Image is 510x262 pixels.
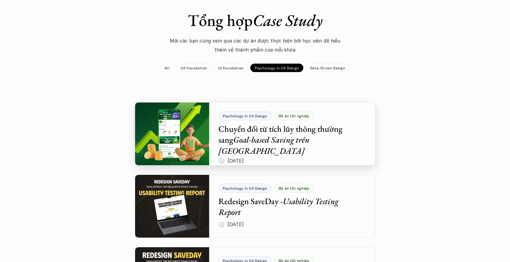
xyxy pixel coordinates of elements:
[306,64,350,72] a: Data-Driven Design
[135,175,376,238] a: Psychology in UX DesignĐồ án tốt nghiệpRedesign SaveDay -Usability Testing Report🕔 [DATE]
[176,64,212,72] a: UX Foundation
[160,64,174,72] a: All
[181,66,207,70] p: UX Foundation
[135,102,376,166] a: Psychology in UX DesignĐồ án tốt nghiệpChuyển đổi từ tích lũy thông thường sangGoal-based Saving ...
[165,36,345,55] p: Mời các bạn cùng xem qua các dự án được thực hiện bới học viên để hiểu thêm về thành phẩm của mỗi...
[214,64,248,72] a: UI Foundation
[165,66,170,70] p: All
[310,66,345,70] p: Data-Driven Design
[253,10,323,31] em: Case Study
[255,66,299,70] p: Psychology in UX Design
[250,64,303,72] a: Psychology in UX Design
[150,11,360,30] h1: Tổng hợp
[218,66,244,70] p: UI Foundation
